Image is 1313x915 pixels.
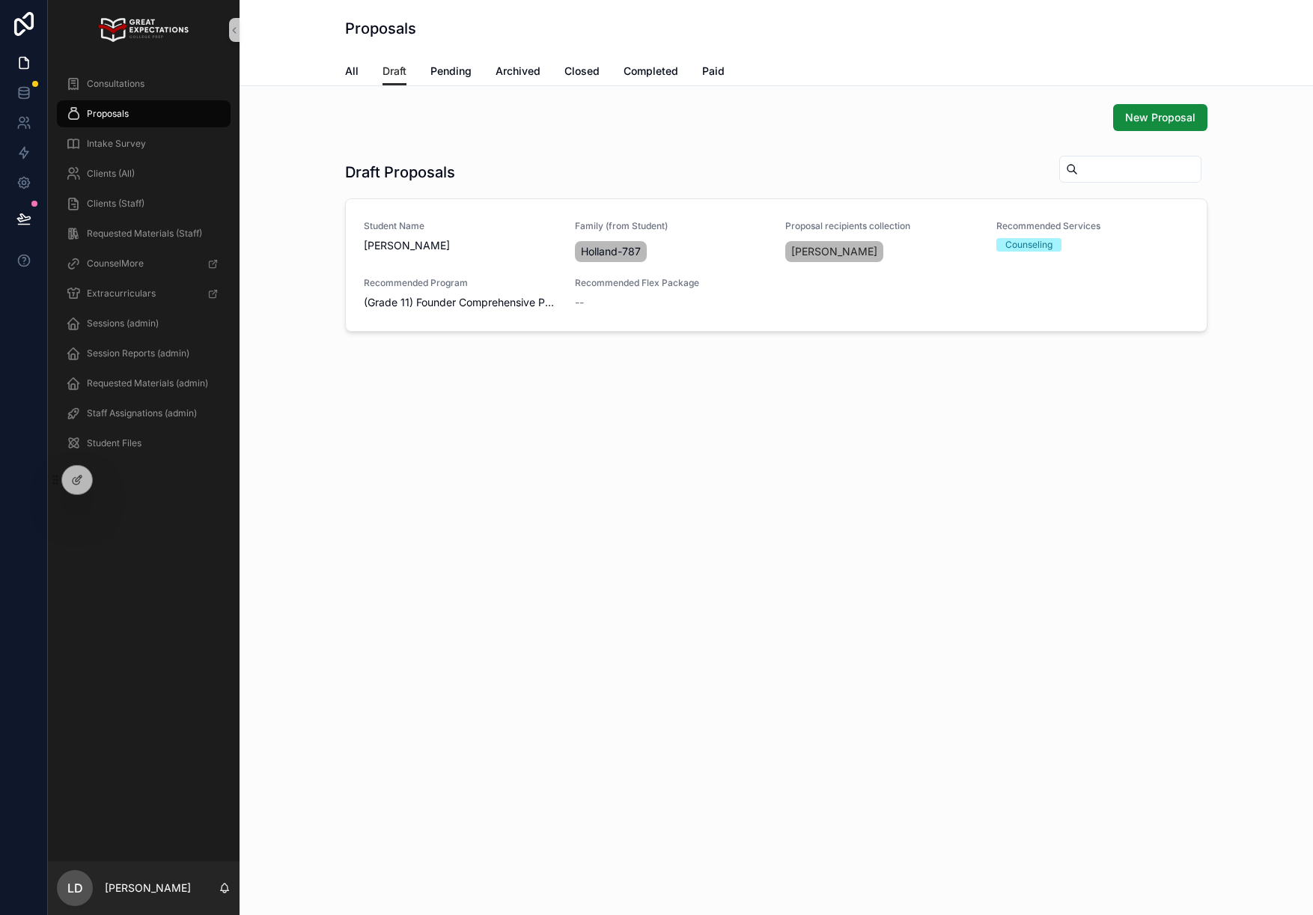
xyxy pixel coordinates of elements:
[791,244,877,259] span: [PERSON_NAME]
[785,220,978,232] span: Proposal recipients collection
[364,295,557,310] span: (Grade 11) Founder Comprehensive Program
[87,407,197,419] span: Staff Assignations (admin)
[496,58,540,88] a: Archived
[57,130,231,157] a: Intake Survey
[87,78,144,90] span: Consultations
[67,879,83,897] span: LD
[57,220,231,247] a: Requested Materials (Staff)
[99,18,188,42] img: App logo
[87,138,146,150] span: Intake Survey
[383,64,406,79] span: Draft
[57,370,231,397] a: Requested Materials (admin)
[87,317,159,329] span: Sessions (admin)
[564,58,600,88] a: Closed
[430,64,472,79] span: Pending
[575,295,584,310] span: --
[345,64,359,79] span: All
[581,244,641,259] span: Holland-787
[57,280,231,307] a: Extracurriculars
[430,58,472,88] a: Pending
[346,199,1207,331] a: Student Name[PERSON_NAME]Family (from Student)Holland-787Proposal recipients collection[PERSON_NA...
[57,190,231,217] a: Clients (Staff)
[87,288,156,300] span: Extracurriculars
[364,277,557,289] span: Recommended Program
[87,168,135,180] span: Clients (All)
[496,64,540,79] span: Archived
[624,58,678,88] a: Completed
[624,64,678,79] span: Completed
[87,108,129,120] span: Proposals
[57,340,231,367] a: Session Reports (admin)
[575,277,768,289] span: Recommended Flex Package
[345,162,455,183] h1: Draft Proposals
[57,310,231,337] a: Sessions (admin)
[364,220,557,232] span: Student Name
[57,250,231,277] a: CounselMore
[57,70,231,97] a: Consultations
[785,241,883,262] a: [PERSON_NAME]
[1005,238,1052,252] div: Counseling
[1113,104,1207,131] button: New Proposal
[57,160,231,187] a: Clients (All)
[575,220,768,232] span: Family (from Student)
[87,347,189,359] span: Session Reports (admin)
[87,377,208,389] span: Requested Materials (admin)
[364,238,557,253] span: [PERSON_NAME]
[48,60,240,476] div: scrollable content
[105,881,191,896] p: [PERSON_NAME]
[57,400,231,427] a: Staff Assignations (admin)
[702,58,725,88] a: Paid
[57,100,231,127] a: Proposals
[87,258,144,270] span: CounselMore
[87,228,202,240] span: Requested Materials (Staff)
[1125,110,1195,125] span: New Proposal
[383,58,406,86] a: Draft
[345,18,416,39] h1: Proposals
[345,58,359,88] a: All
[57,430,231,457] a: Student Files
[702,64,725,79] span: Paid
[996,220,1189,232] span: Recommended Services
[564,64,600,79] span: Closed
[87,198,144,210] span: Clients (Staff)
[87,437,141,449] span: Student Files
